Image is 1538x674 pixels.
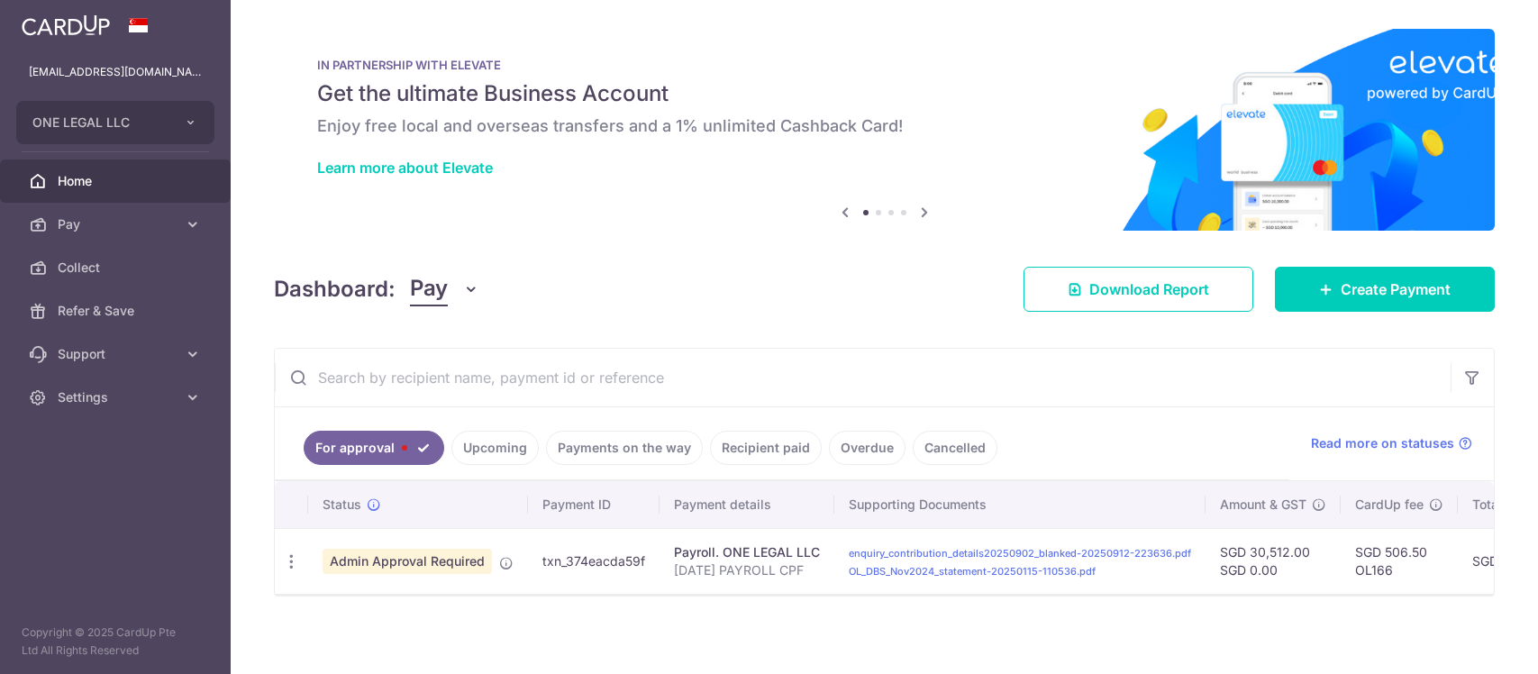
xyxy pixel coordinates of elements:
a: Recipient paid [710,431,822,465]
a: Upcoming [451,431,539,465]
input: Search by recipient name, payment id or reference [275,349,1451,406]
td: txn_374eacda59f [528,528,660,594]
span: Refer & Save [58,302,177,320]
a: Payments on the way [546,431,703,465]
span: Pay [410,272,448,306]
h6: Enjoy free local and overseas transfers and a 1% unlimited Cashback Card! [317,115,1452,137]
th: Payment ID [528,481,660,528]
span: Home [58,172,177,190]
span: CardUp fee [1355,496,1424,514]
span: ONE LEGAL LLC [32,114,166,132]
th: Payment details [660,481,834,528]
h4: Dashboard: [274,273,396,305]
a: Cancelled [913,431,997,465]
button: Pay [410,272,479,306]
th: Supporting Documents [834,481,1206,528]
a: Read more on statuses [1311,434,1472,452]
td: SGD 30,512.00 SGD 0.00 [1206,528,1341,594]
p: IN PARTNERSHIP WITH ELEVATE [317,58,1452,72]
span: Download Report [1089,278,1209,300]
a: Create Payment [1275,267,1495,312]
p: [EMAIL_ADDRESS][DOMAIN_NAME] [29,63,202,81]
span: Admin Approval Required [323,549,492,574]
span: Read more on statuses [1311,434,1454,452]
a: OL_DBS_Nov2024_statement-20250115-110536.pdf [849,565,1096,578]
button: ONE LEGAL LLC [16,101,214,144]
a: Download Report [1024,267,1253,312]
a: Overdue [829,431,906,465]
a: Learn more about Elevate [317,159,493,177]
span: Amount & GST [1220,496,1306,514]
span: Collect [58,259,177,277]
span: Support [58,345,177,363]
a: enquiry_contribution_details20250902_blanked-20250912-223636.pdf [849,547,1191,560]
a: For approval [304,431,444,465]
span: Settings [58,388,177,406]
p: [DATE] PAYROLL CPF [674,561,820,579]
img: CardUp [22,14,110,36]
span: Pay [58,215,177,233]
span: Status [323,496,361,514]
span: Total amt. [1472,496,1532,514]
img: Renovation banner [274,29,1495,231]
td: SGD 506.50 OL166 [1341,528,1458,594]
div: Payroll. ONE LEGAL LLC [674,543,820,561]
span: Create Payment [1341,278,1451,300]
h5: Get the ultimate Business Account [317,79,1452,108]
